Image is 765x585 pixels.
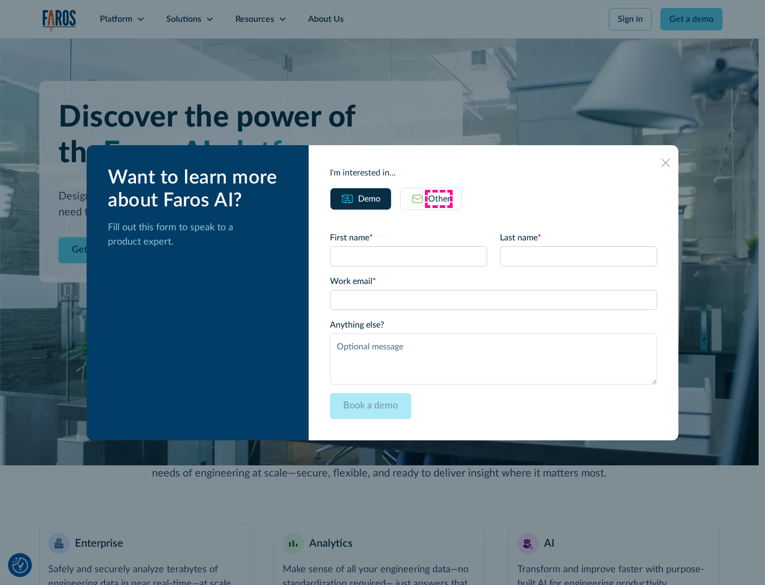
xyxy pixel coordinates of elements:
[330,166,657,179] div: I'm interested in...
[330,319,657,331] label: Anything else?
[500,231,657,244] label: Last name
[108,221,292,249] p: Fill out this form to speak to a product expert.
[330,275,657,288] label: Work email
[330,231,657,419] form: Email Form
[108,166,292,212] div: Want to learn more about Faros AI?
[330,231,487,244] label: First name
[358,193,380,205] div: Demo
[330,393,411,419] input: Book a demo
[428,193,450,205] div: Other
